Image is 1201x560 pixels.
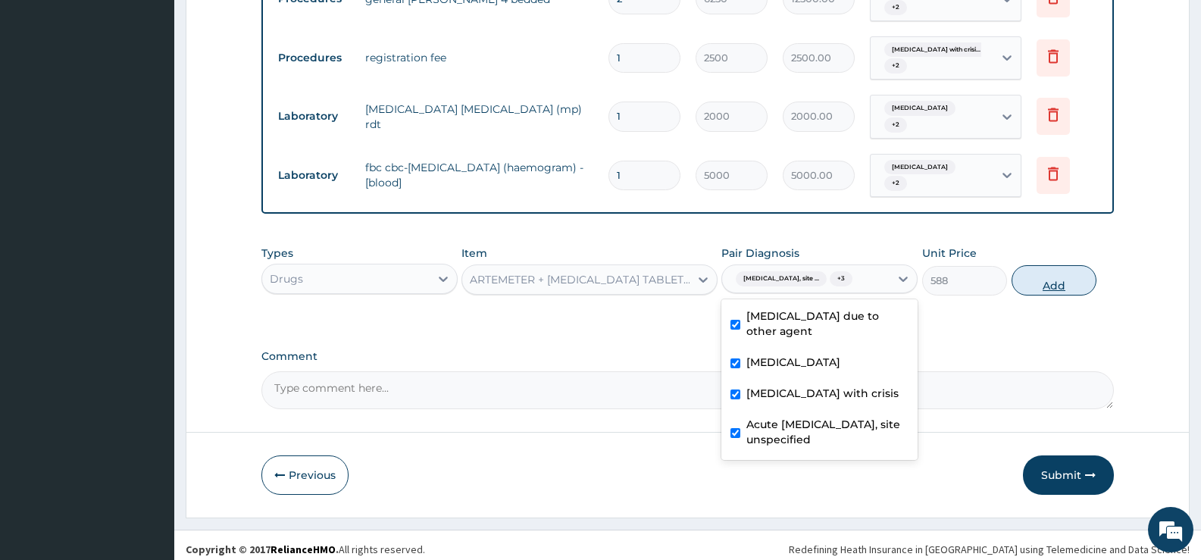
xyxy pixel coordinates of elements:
label: Item [461,246,487,261]
span: + 3 [830,271,852,286]
label: Comment [261,350,1114,363]
label: Pair Diagnosis [721,246,799,261]
span: + 2 [884,176,907,191]
a: RelianceHMO [271,543,336,556]
label: Unit Price [922,246,977,261]
strong: Copyright © 2017 . [186,543,339,556]
button: Previous [261,455,349,495]
td: [MEDICAL_DATA] [MEDICAL_DATA] (mp) rdt [358,94,601,139]
div: Drugs [270,271,303,286]
span: [MEDICAL_DATA] with crisi... [884,42,988,58]
span: + 2 [884,117,907,133]
td: Laboratory [271,102,358,130]
div: ARTEMETER + [MEDICAL_DATA] TABLET - 80/480MG (LONART DS) [470,272,690,287]
label: [MEDICAL_DATA] with crisis [746,386,899,401]
td: Procedures [271,44,358,72]
label: [MEDICAL_DATA] [746,355,840,370]
button: Add [1012,265,1096,296]
td: Laboratory [271,161,358,189]
div: Redefining Heath Insurance in [GEOGRAPHIC_DATA] using Telemedicine and Data Science! [789,542,1190,557]
span: [MEDICAL_DATA], site ... [736,271,827,286]
textarea: Type your message and hit 'Enter' [8,387,289,440]
label: Types [261,247,293,260]
img: d_794563401_company_1708531726252_794563401 [28,76,61,114]
td: fbc cbc-[MEDICAL_DATA] (haemogram) - [blood] [358,152,601,198]
span: + 2 [884,58,907,74]
div: Minimize live chat window [249,8,285,44]
span: [MEDICAL_DATA] [884,160,955,175]
span: [MEDICAL_DATA] [884,101,955,116]
label: Acute [MEDICAL_DATA], site unspecified [746,417,909,447]
div: Chat with us now [79,85,255,105]
span: We're online! [88,177,209,330]
td: registration fee [358,42,601,73]
button: Submit [1023,455,1114,495]
label: [MEDICAL_DATA] due to other agent [746,308,909,339]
